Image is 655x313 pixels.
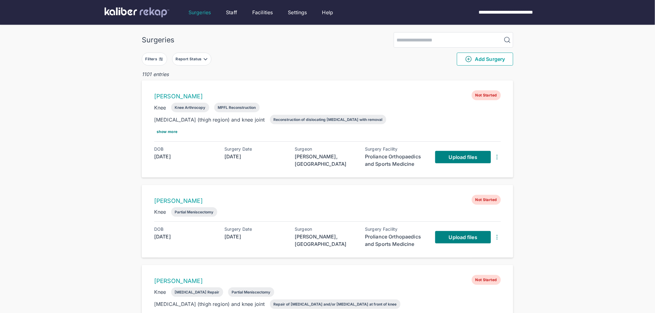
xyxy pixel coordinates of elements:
span: Upload files [449,234,477,240]
div: Surgery Date [224,227,286,232]
span: show more [157,129,178,134]
div: [DATE] [154,153,216,160]
a: Surgeries [189,9,211,16]
div: Surgeries [142,36,174,44]
div: Filters [145,57,159,62]
img: faders-horizontal-grey.d550dbda.svg [158,57,163,62]
div: 1101 entries [142,71,513,78]
a: Settings [288,9,307,16]
span: Upload files [449,154,477,160]
div: Partial Meniscectomy [232,290,271,294]
img: MagnifyingGlass.1dc66aab.svg [504,36,511,44]
div: Surgery Date [224,147,286,152]
div: Knee [154,288,166,296]
div: Surgery Facility [365,147,427,152]
div: Surgery Facility [365,227,427,232]
a: Facilities [252,9,273,16]
img: DotsThreeVertical.31cb0eda.svg [493,234,501,241]
button: Report Status [172,53,211,66]
a: [PERSON_NAME] [154,277,203,285]
button: Add Surgery [457,53,513,66]
div: Proliance Orthopaedics and Sports Medicine [365,233,427,248]
div: Knee [154,104,166,111]
a: Staff [226,9,237,16]
span: Add Surgery [465,55,505,63]
div: DOB [154,147,216,152]
div: [PERSON_NAME], [GEOGRAPHIC_DATA] [295,153,357,168]
div: Proliance Orthopaedics and Sports Medicine [365,153,427,168]
div: Report Status [176,57,203,62]
div: DOB [154,227,216,232]
a: [PERSON_NAME] [154,197,203,204]
img: filter-caret-down-grey.b3560631.svg [203,57,208,62]
div: Knee Arthrocopy [175,105,206,110]
div: [DATE] [224,233,286,240]
img: DotsThreeVertical.31cb0eda.svg [493,153,501,161]
a: Help [322,9,333,16]
div: Partial Meniscectomy [175,210,214,214]
div: [DATE] [224,153,286,160]
a: Upload files [435,231,491,243]
div: [MEDICAL_DATA] (thigh region) and knee joint [154,116,265,123]
div: Surgeon [295,227,357,232]
img: kaliber labs logo [105,7,169,17]
span: Not Started [472,275,501,285]
button: show more [154,127,180,137]
div: Repair of [MEDICAL_DATA] and/or [MEDICAL_DATA] at front of knee [274,302,397,307]
img: PlusCircleGreen.5fd88d77.svg [465,55,472,63]
a: [PERSON_NAME] [154,93,203,100]
div: [MEDICAL_DATA] (thigh region) and knee joint [154,300,265,308]
div: Reconstruction of dislocating [MEDICAL_DATA] with removal [274,117,383,122]
div: Knee [154,208,166,216]
span: Not Started [472,90,501,100]
span: Not Started [472,195,501,205]
div: [PERSON_NAME], [GEOGRAPHIC_DATA] [295,233,357,248]
div: Surgeon [295,147,357,152]
button: Filters [142,53,167,66]
div: MPFL Reconstruction [218,105,256,110]
a: Upload files [435,151,491,163]
div: [MEDICAL_DATA] Repair [175,290,219,294]
div: [DATE] [154,233,216,240]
